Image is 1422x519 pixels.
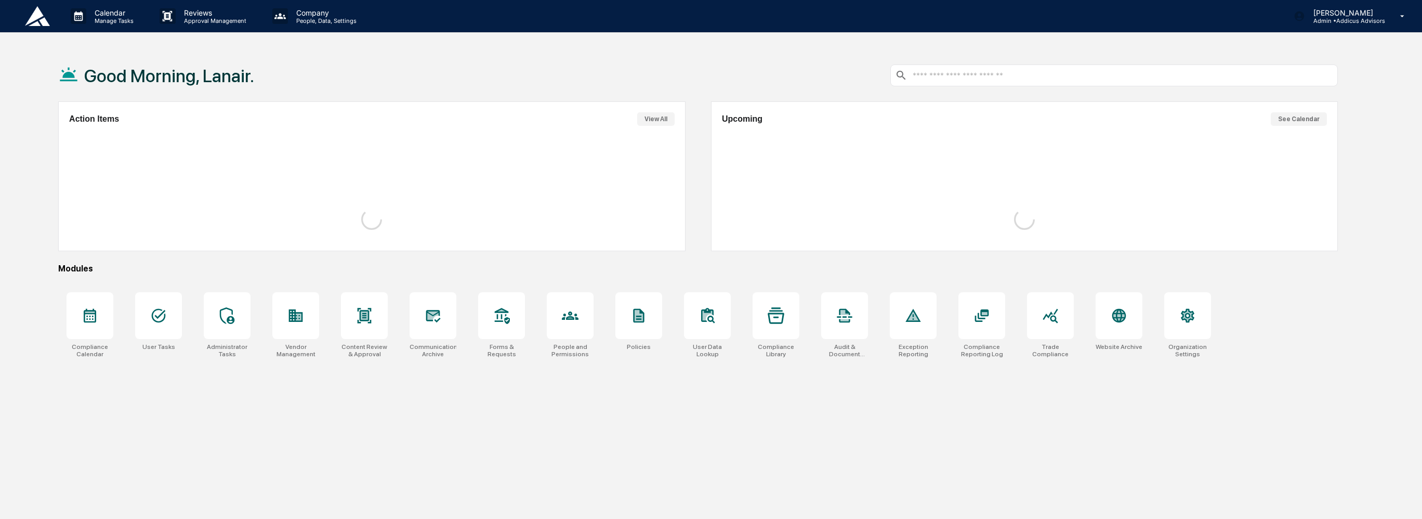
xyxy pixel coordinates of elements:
div: Communications Archive [410,343,456,358]
div: Vendor Management [272,343,319,358]
p: Manage Tasks [86,17,139,24]
button: View All [637,112,675,126]
h2: Upcoming [722,114,762,124]
p: People, Data, Settings [288,17,362,24]
div: Policies [627,343,651,351]
h2: Action Items [69,114,119,124]
p: Calendar [86,8,139,17]
div: Trade Compliance [1027,343,1074,358]
p: Reviews [176,8,252,17]
p: Approval Management [176,17,252,24]
div: User Data Lookup [684,343,731,358]
div: Content Review & Approval [341,343,388,358]
h1: Good Morning, Lanair. [84,66,254,86]
img: logo [25,6,50,26]
div: Compliance Library [753,343,799,358]
div: Administrator Tasks [204,343,251,358]
p: [PERSON_NAME] [1305,8,1385,17]
div: Forms & Requests [478,343,525,358]
div: Website Archive [1096,343,1142,351]
div: People and Permissions [547,343,594,358]
button: See Calendar [1271,112,1327,126]
div: Audit & Document Logs [821,343,868,358]
p: Company [288,8,362,17]
div: User Tasks [142,343,175,351]
p: Admin • Addicus Advisors [1305,17,1385,24]
div: Exception Reporting [890,343,937,358]
div: Organization Settings [1164,343,1211,358]
div: Compliance Calendar [67,343,113,358]
div: Modules [58,264,1338,274]
div: Compliance Reporting Log [958,343,1005,358]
